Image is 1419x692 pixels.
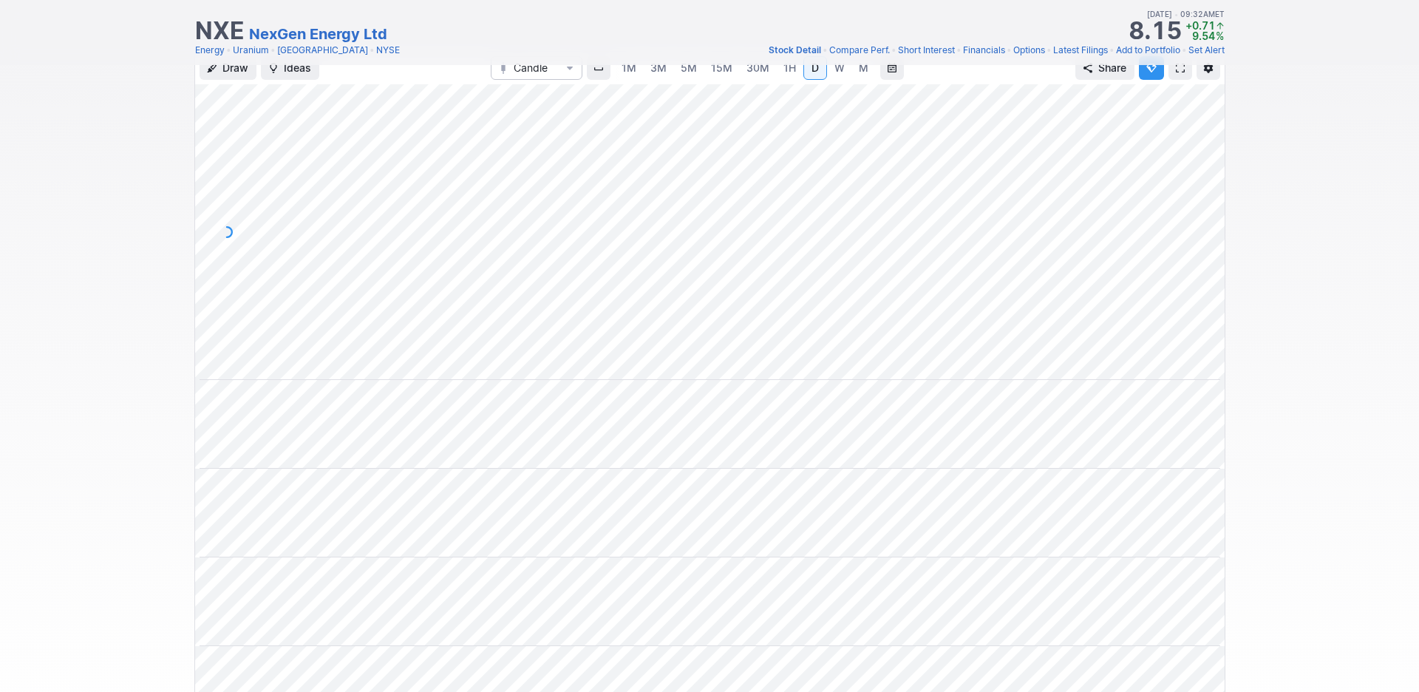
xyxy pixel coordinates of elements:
[226,43,231,58] span: •
[222,61,248,75] span: Draw
[1192,30,1215,42] span: 9.54
[828,56,851,80] a: W
[1047,43,1052,58] span: •
[1182,43,1187,58] span: •
[740,56,776,80] a: 30M
[1168,56,1192,80] a: Fullscreen
[195,19,245,43] h1: NXE
[898,43,955,58] a: Short Interest
[1188,43,1225,58] a: Set Alert
[277,43,368,58] a: [GEOGRAPHIC_DATA]
[859,61,868,74] span: M
[587,56,610,80] button: Interval
[233,43,269,58] a: Uranium
[376,43,400,58] a: NYSE
[852,56,876,80] a: M
[1075,56,1134,80] button: Share
[829,44,890,55] span: Compare Perf.
[783,61,796,74] span: 1H
[746,61,769,74] span: 30M
[615,56,643,80] a: 1M
[1116,43,1180,58] a: Add to Portfolio
[829,43,890,58] a: Compare Perf.
[1098,61,1126,75] span: Share
[644,56,673,80] a: 3M
[195,43,225,58] a: Energy
[711,61,732,74] span: 15M
[1109,43,1115,58] span: •
[834,61,845,74] span: W
[1197,56,1220,80] button: Chart Settings
[704,56,739,80] a: 15M
[769,44,821,55] span: Stock Detail
[880,56,904,80] button: Range
[823,43,828,58] span: •
[249,24,387,44] a: NexGen Energy Ltd
[270,43,276,58] span: •
[803,56,827,80] a: D
[284,61,311,75] span: Ideas
[1174,10,1178,18] span: •
[1129,19,1182,43] strong: 8.15
[1013,43,1045,58] a: Options
[370,43,375,58] span: •
[650,61,667,74] span: 3M
[1053,44,1108,55] span: Latest Filings
[769,43,821,58] a: Stock Detail
[777,56,803,80] a: 1H
[200,56,256,80] button: Draw
[891,43,896,58] span: •
[1139,56,1164,80] button: Explore new features
[963,43,1005,58] a: Financials
[1007,43,1012,58] span: •
[491,56,582,80] button: Chart Type
[1185,19,1215,32] span: +0.71
[514,61,559,75] span: Candle
[674,56,704,80] a: 5M
[956,43,962,58] span: •
[261,56,319,80] button: Ideas
[1216,30,1224,42] span: %
[681,61,697,74] span: 5M
[622,61,636,74] span: 1M
[811,61,819,74] span: D
[1053,43,1108,58] a: Latest Filings
[1147,7,1225,21] span: [DATE] 09:32AM ET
